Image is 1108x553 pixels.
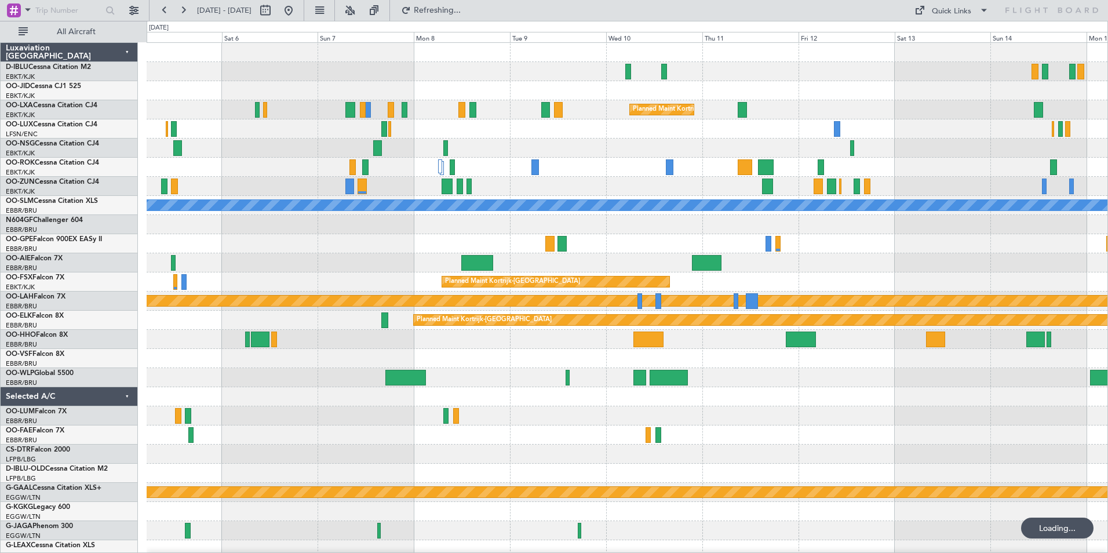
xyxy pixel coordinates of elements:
span: OO-GPE [6,236,33,243]
span: OO-FAE [6,427,32,434]
span: OO-JID [6,83,30,90]
a: OO-GPEFalcon 900EX EASy II [6,236,102,243]
span: OO-HHO [6,332,36,339]
div: Wed 10 [606,32,702,42]
span: G-LEAX [6,542,31,549]
a: OO-LAHFalcon 7X [6,293,65,300]
a: EBBR/BRU [6,359,37,368]
a: EBBR/BRU [6,245,37,253]
div: Tue 9 [510,32,606,42]
span: OO-ELK [6,312,32,319]
div: Planned Maint Kortrijk-[GEOGRAPHIC_DATA] [417,311,552,329]
div: Thu 11 [702,32,799,42]
span: OO-LAH [6,293,34,300]
span: OO-LXA [6,102,33,109]
div: Planned Maint Kortrijk-[GEOGRAPHIC_DATA] [633,101,768,118]
span: OO-VSF [6,351,32,358]
a: N604GFChallenger 604 [6,217,83,224]
a: EBKT/KJK [6,168,35,177]
a: EBBR/BRU [6,379,37,387]
a: OO-HHOFalcon 8X [6,332,68,339]
a: EBBR/BRU [6,225,37,234]
a: EBKT/KJK [6,92,35,100]
a: G-JAGAPhenom 300 [6,523,73,530]
span: OO-SLM [6,198,34,205]
span: G-JAGA [6,523,32,530]
span: G-GAAL [6,485,32,492]
a: OO-ROKCessna Citation CJ4 [6,159,99,166]
span: OO-ROK [6,159,35,166]
a: OO-SLMCessna Citation XLS [6,198,98,205]
div: Fri 5 [126,32,222,42]
a: EBBR/BRU [6,264,37,272]
a: OO-AIEFalcon 7X [6,255,63,262]
a: EBBR/BRU [6,302,37,311]
a: OO-FSXFalcon 7X [6,274,64,281]
a: EBKT/KJK [6,111,35,119]
div: Fri 12 [799,32,895,42]
a: G-GAALCessna Citation XLS+ [6,485,101,492]
a: EBKT/KJK [6,149,35,158]
div: Mon 8 [414,32,510,42]
a: EBKT/KJK [6,72,35,81]
a: D-IBLU-OLDCessna Citation M2 [6,465,108,472]
a: OO-JIDCessna CJ1 525 [6,83,81,90]
a: OO-VSFFalcon 8X [6,351,64,358]
div: Sun 14 [990,32,1087,42]
span: Refreshing... [413,6,462,14]
span: OO-NSG [6,140,35,147]
a: EGGW/LTN [6,493,41,502]
a: OO-ZUNCessna Citation CJ4 [6,179,99,185]
input: Trip Number [35,2,102,19]
a: OO-ELKFalcon 8X [6,312,64,319]
a: D-IBLUCessna Citation M2 [6,64,91,71]
button: Refreshing... [396,1,465,20]
a: LFPB/LBG [6,455,36,464]
span: [DATE] - [DATE] [197,5,252,16]
a: EBKT/KJK [6,187,35,196]
span: OO-ZUN [6,179,35,185]
a: EBBR/BRU [6,321,37,330]
a: EGGW/LTN [6,532,41,540]
span: OO-FSX [6,274,32,281]
button: Quick Links [909,1,994,20]
span: OO-LUM [6,408,35,415]
a: CS-DTRFalcon 2000 [6,446,70,453]
a: EBBR/BRU [6,206,37,215]
a: LFSN/ENC [6,130,38,139]
a: OO-LUXCessna Citation CJ4 [6,121,97,128]
button: All Aircraft [13,23,126,41]
a: OO-LXACessna Citation CJ4 [6,102,97,109]
div: Planned Maint Kortrijk-[GEOGRAPHIC_DATA] [445,273,580,290]
a: OO-FAEFalcon 7X [6,427,64,434]
a: EBBR/BRU [6,436,37,445]
a: EBBR/BRU [6,417,37,425]
span: OO-WLP [6,370,34,377]
a: G-KGKGLegacy 600 [6,504,70,511]
a: OO-LUMFalcon 7X [6,408,67,415]
div: Quick Links [932,6,971,17]
a: OO-NSGCessna Citation CJ4 [6,140,99,147]
a: G-LEAXCessna Citation XLS [6,542,95,549]
div: Sun 7 [318,32,414,42]
span: OO-AIE [6,255,31,262]
span: All Aircraft [30,28,122,36]
div: [DATE] [149,23,169,33]
span: D-IBLU [6,64,28,71]
div: Sat 6 [222,32,318,42]
span: D-IBLU-OLD [6,465,45,472]
span: OO-LUX [6,121,33,128]
div: Loading... [1021,518,1094,539]
a: EBKT/KJK [6,283,35,292]
a: OO-WLPGlobal 5500 [6,370,74,377]
span: G-KGKG [6,504,33,511]
a: LFPB/LBG [6,474,36,483]
span: CS-DTR [6,446,31,453]
a: EBBR/BRU [6,340,37,349]
span: N604GF [6,217,33,224]
div: Sat 13 [895,32,991,42]
a: EGGW/LTN [6,512,41,521]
